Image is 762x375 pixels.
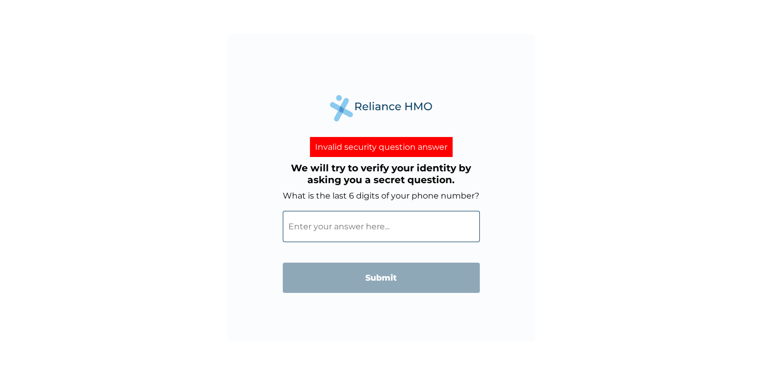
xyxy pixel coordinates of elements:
[283,162,480,186] h3: We will try to verify your identity by asking you a secret question.
[283,191,479,201] label: What is the last 6 digits of your phone number?
[330,95,433,121] img: Reliance Health's Logo
[283,263,480,293] input: Submit
[310,137,453,157] div: Invalid security question answer
[283,211,480,242] input: Enter your answer here...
